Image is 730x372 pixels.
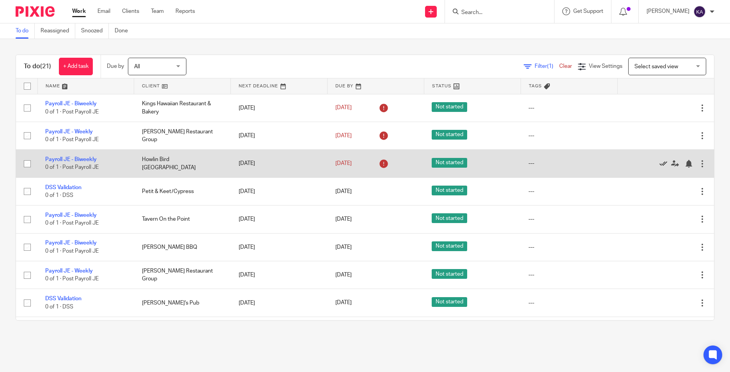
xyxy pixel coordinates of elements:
[659,159,671,167] a: Mark as done
[45,296,82,301] a: DSS Validation
[134,317,231,344] td: The Waterfront
[231,150,328,177] td: [DATE]
[335,216,352,222] span: [DATE]
[45,268,93,274] a: Payroll JE - Weekly
[528,215,610,223] div: ---
[559,64,572,69] a: Clear
[432,186,467,195] span: Not started
[45,213,97,218] a: Payroll JE - Biweekly
[45,240,97,246] a: Payroll JE - Biweekly
[335,300,352,306] span: [DATE]
[72,7,86,15] a: Work
[693,5,706,18] img: svg%3E
[45,185,82,190] a: DSS Validation
[231,205,328,233] td: [DATE]
[45,129,93,135] a: Payroll JE - Weekly
[122,7,139,15] a: Clients
[461,9,531,16] input: Search
[231,233,328,261] td: [DATE]
[335,133,352,138] span: [DATE]
[45,157,97,162] a: Payroll JE - Biweekly
[134,233,231,261] td: [PERSON_NAME] BBQ
[16,6,55,17] img: Pixie
[335,161,352,166] span: [DATE]
[231,261,328,289] td: [DATE]
[40,63,51,69] span: (21)
[634,64,678,69] span: Select saved view
[432,213,467,223] span: Not started
[41,23,75,39] a: Reassigned
[432,130,467,140] span: Not started
[589,64,622,69] span: View Settings
[16,23,35,39] a: To do
[529,84,542,88] span: Tags
[45,109,99,115] span: 0 of 1 · Post Payroll JE
[134,261,231,289] td: [PERSON_NAME] Restaurant Group
[432,102,467,112] span: Not started
[335,189,352,194] span: [DATE]
[528,188,610,195] div: ---
[175,7,195,15] a: Reports
[134,122,231,149] td: [PERSON_NAME] Restaurant Group
[45,137,99,142] span: 0 of 1 · Post Payroll JE
[528,159,610,167] div: ---
[134,94,231,122] td: Kings Hawaiian Restaurant & Bakery
[231,289,328,317] td: [DATE]
[134,177,231,205] td: Petit & Keet/Cypress
[107,62,124,70] p: Due by
[432,241,467,251] span: Not started
[45,193,73,198] span: 0 of 1 · DSS
[647,7,689,15] p: [PERSON_NAME]
[231,94,328,122] td: [DATE]
[573,9,603,14] span: Get Support
[231,177,328,205] td: [DATE]
[45,101,97,106] a: Payroll JE - Biweekly
[335,244,352,250] span: [DATE]
[59,58,93,75] a: + Add task
[45,304,73,310] span: 0 of 1 · DSS
[528,271,610,279] div: ---
[134,64,140,69] span: All
[335,105,352,111] span: [DATE]
[45,248,99,254] span: 0 of 1 · Post Payroll JE
[134,289,231,317] td: [PERSON_NAME]'s Pub
[231,317,328,344] td: [DATE]
[231,122,328,149] td: [DATE]
[528,132,610,140] div: ---
[45,165,99,170] span: 0 of 1 · Post Payroll JE
[134,205,231,233] td: Tavern On the Point
[547,64,553,69] span: (1)
[535,64,559,69] span: Filter
[528,104,610,112] div: ---
[528,243,610,251] div: ---
[45,276,99,282] span: 0 of 1 · Post Payroll JE
[432,269,467,279] span: Not started
[151,7,164,15] a: Team
[115,23,134,39] a: Done
[24,62,51,71] h1: To do
[134,150,231,177] td: Howlin Bird [GEOGRAPHIC_DATA]
[45,221,99,226] span: 0 of 1 · Post Payroll JE
[81,23,109,39] a: Snoozed
[432,297,467,307] span: Not started
[528,299,610,307] div: ---
[97,7,110,15] a: Email
[432,158,467,168] span: Not started
[335,272,352,278] span: [DATE]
